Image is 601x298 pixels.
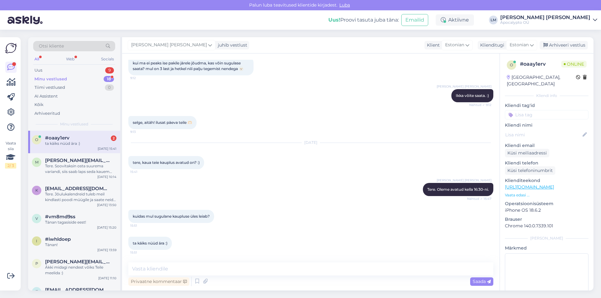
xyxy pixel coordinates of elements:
[505,207,588,214] p: iPhone OS 18.6.2
[130,250,154,255] span: 15:51
[34,93,58,99] div: AI Assistent
[65,55,76,63] div: Web
[505,160,588,166] p: Kliendi telefon
[36,239,37,243] span: i
[505,200,588,207] p: Operatsioonisüsteem
[45,158,110,163] span: mariann.nurmeste.001@mail.ee
[45,287,110,293] span: tart.liis@gmail.com
[505,216,588,223] p: Brauser
[98,276,116,280] div: [DATE] 11:10
[133,214,210,219] span: kuidas mul sugulane kaupluse üles leiab?
[456,93,489,98] span: Ikka võite saata. :)
[34,76,67,82] div: Minu vestlused
[505,110,588,119] input: Lisa tag
[104,76,114,82] div: 18
[60,121,88,127] span: Minu vestlused
[45,259,110,265] span: pirko.esko@gmail.com
[130,169,154,174] span: 15:41
[35,261,38,266] span: p
[505,245,588,251] p: Märkmed
[505,223,588,229] p: Chrome 140.0.7339.101
[45,163,116,174] div: Tere. Soovitaksin osta suurema variandi, siis saab laps seda kauem kanda. :)
[215,42,247,48] div: juhib vestlust
[33,55,40,63] div: All
[489,16,498,24] div: LM
[436,14,474,26] div: Aktiivne
[130,223,154,228] span: 15:51
[133,120,192,125] span: selge, aitäh! ilusat päeva teile 🫶🏻
[505,177,588,184] p: Klienditeekond
[131,42,207,48] span: [PERSON_NAME] [PERSON_NAME]
[505,102,588,109] p: Kliendi tag'id
[505,131,581,138] input: Lisa nimi
[505,149,549,157] div: Küsi meiliaadressi
[505,192,588,198] p: Vaata edasi ...
[39,43,64,49] span: Otsi kliente
[45,186,110,191] span: kai.kasenurm@gmail.com
[105,84,114,91] div: 0
[97,248,116,252] div: [DATE] 13:59
[478,42,504,48] div: Klienditugi
[401,14,428,26] button: Emailid
[520,60,561,68] div: # oaay1erv
[130,129,154,134] span: 9:13
[540,41,588,49] div: Arhiveeri vestlus
[34,67,42,73] div: Uus
[35,160,39,164] span: m
[468,103,491,107] span: Nähtud ✓ 9:12
[500,15,597,25] a: [PERSON_NAME] [PERSON_NAME]Apocalypto OÜ
[35,216,38,221] span: v
[45,242,116,248] div: Tänan!
[337,2,352,8] span: Luba
[505,184,554,190] a: [URL][DOMAIN_NAME]
[45,236,71,242] span: #iwhldoep
[437,178,491,183] span: [PERSON_NAME] [PERSON_NAME]
[97,174,116,179] div: [DATE] 10:14
[97,203,116,207] div: [DATE] 13:50
[45,141,116,146] div: ta käiks nüüd ära :)
[34,102,44,108] div: Kõik
[5,140,16,169] div: Vaata siia
[34,84,65,91] div: Tiimi vestlused
[45,220,116,225] div: Tänan tagasiside eest!
[133,61,244,71] span: kui ma ei peaks ise pakile järele jõudma, kas võin sugulase saata? mul on 3 last ja hetkel niii p...
[97,225,116,230] div: [DATE] 15:20
[505,235,588,241] div: [PERSON_NAME]
[105,67,114,73] div: 9
[427,187,489,192] span: Tere. Oleme avatud kella 16:30-ni.
[437,84,491,89] span: [PERSON_NAME] [PERSON_NAME]
[35,137,38,142] span: o
[561,61,587,68] span: Online
[36,289,38,294] span: t
[45,214,75,220] span: #vm8md9ss
[5,42,17,54] img: Askly Logo
[98,146,116,151] div: [DATE] 15:41
[5,163,16,169] div: 2 / 3
[467,196,491,201] span: Nähtud ✓ 15:47
[35,188,38,193] span: k
[128,140,493,145] div: [DATE]
[111,135,116,141] div: 2
[328,16,399,24] div: Proovi tasuta juba täna:
[128,277,189,286] div: Privaatne kommentaar
[505,122,588,129] p: Kliendi nimi
[133,160,200,165] span: tere, kaua teie kauplus avatud on? :)
[505,93,588,98] div: Kliendi info
[100,55,115,63] div: Socials
[500,20,590,25] div: Apocalypto OÜ
[510,63,513,67] span: o
[133,241,167,245] span: ta käiks nüüd ära :)
[34,110,60,117] div: Arhiveeritud
[45,265,116,276] div: Äkki midagi nendest võiks Teile meelida :)
[424,42,440,48] div: Klient
[45,135,69,141] span: #oaay1erv
[473,279,491,284] span: Saada
[45,191,116,203] div: Tere. Jõulukalendreid tuleb meil kindlasti poodi müügile ja saate neid siis ka e-poest tellida. T...
[510,42,529,48] span: Estonian
[507,74,576,87] div: [GEOGRAPHIC_DATA], [GEOGRAPHIC_DATA]
[130,76,154,80] span: 9:12
[505,166,555,175] div: Küsi telefoninumbrit
[500,15,590,20] div: [PERSON_NAME] [PERSON_NAME]
[328,17,340,23] b: Uus!
[505,142,588,149] p: Kliendi email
